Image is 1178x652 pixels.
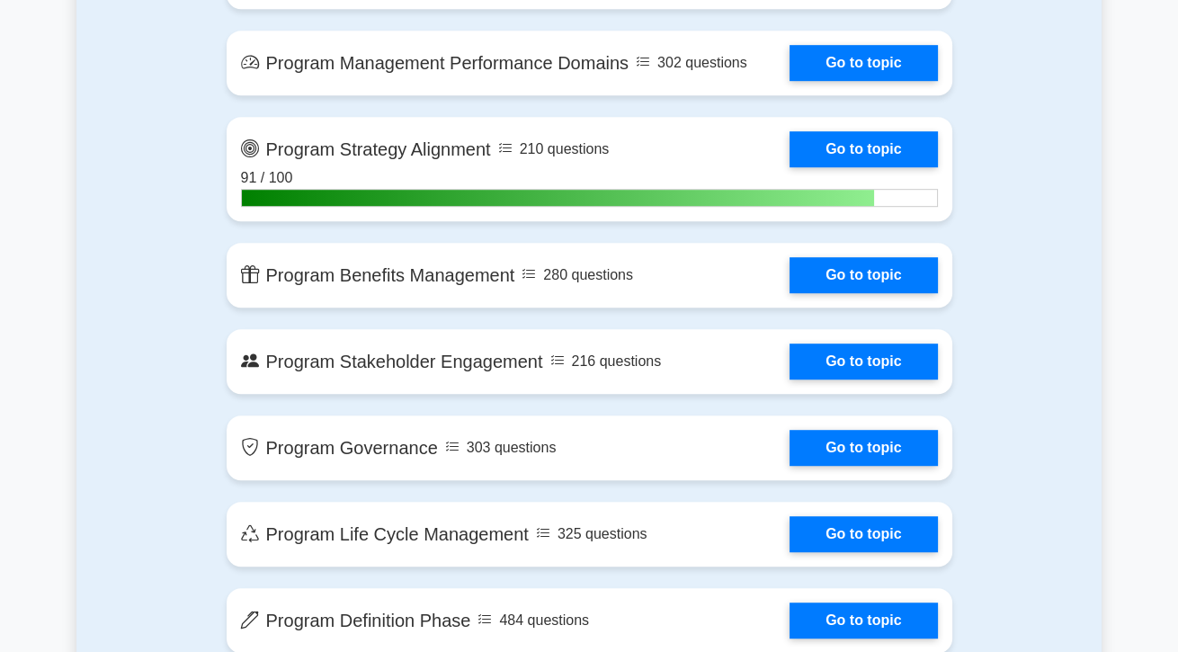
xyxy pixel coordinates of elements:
a: Go to topic [790,344,937,380]
a: Go to topic [790,257,937,293]
a: Go to topic [790,45,937,81]
a: Go to topic [790,430,937,466]
a: Go to topic [790,603,937,639]
a: Go to topic [790,131,937,167]
a: Go to topic [790,516,937,552]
